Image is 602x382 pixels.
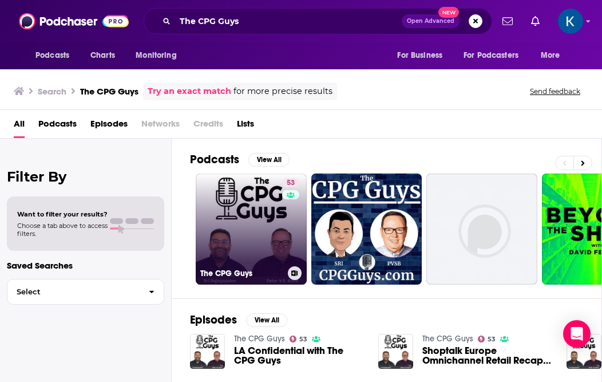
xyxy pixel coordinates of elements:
h2: Filter By [7,168,164,185]
a: PodcastsView All [190,152,290,167]
button: open menu [533,45,575,66]
img: User Profile [558,9,583,34]
img: Shoptalk Europe Omnichannel Retail Recap with The FMCG Guys & The CPG Guys [378,334,413,369]
span: Networks [141,115,180,138]
div: Open Intercom Messenger [563,320,591,348]
span: Charts [90,48,115,64]
button: View All [246,313,287,327]
h2: Podcasts [190,152,239,167]
a: Show notifications dropdown [526,11,544,31]
span: Want to filter your results? [17,210,108,218]
span: Choose a tab above to access filters. [17,222,108,238]
input: Search podcasts, credits, & more... [175,12,402,30]
a: Show notifications dropdown [498,11,517,31]
span: 53 [299,337,307,342]
a: Charts [83,45,122,66]
a: The CPG Guys [234,334,285,344]
h3: The CPG Guys [80,86,138,97]
h3: The CPG Guys [200,269,283,278]
a: 53 [282,178,299,187]
span: Logged in as kristen42280 [558,9,583,34]
a: 53The CPG Guys [196,174,307,285]
a: Episodes [90,115,128,138]
div: Search podcasts, credits, & more... [144,8,492,34]
a: The CPG Guys [422,334,473,344]
p: Saved Searches [7,260,164,271]
button: View All [248,153,290,167]
span: Open Advanced [407,18,454,24]
a: LA Confidential with The CPG Guys [234,346,365,365]
span: New [438,7,459,18]
a: All [14,115,25,138]
span: 53 [488,337,496,342]
button: open menu [128,45,191,66]
h2: Episodes [190,313,237,327]
img: LA Confidential with The CPG Guys [190,334,225,369]
button: Send feedback [526,86,584,96]
span: More [541,48,560,64]
button: open menu [389,45,457,66]
img: Podchaser - Follow, Share and Rate Podcasts [19,10,129,32]
span: For Podcasters [464,48,518,64]
a: Shoptalk Europe Omnichannel Retail Recap with The FMCG Guys & The CPG Guys [422,346,553,365]
img: The CPG Guys February 2025 Industry Rank Punditry [567,334,601,369]
a: 53 [290,336,308,342]
span: 53 [287,178,295,189]
a: 53 [478,336,496,342]
a: EpisodesView All [190,313,287,327]
a: Podcasts [38,115,77,138]
span: For Business [397,48,442,64]
span: for more precise results [233,85,332,98]
span: Monitoring [136,48,176,64]
h3: Search [38,86,66,97]
span: Credits [193,115,223,138]
button: Open AdvancedNew [402,14,460,28]
button: open menu [27,45,84,66]
span: Select [7,288,140,296]
button: Select [7,279,164,305]
a: Lists [237,115,254,138]
button: Show profile menu [558,9,583,34]
a: Try an exact match [148,85,231,98]
button: open menu [456,45,535,66]
span: Podcasts [35,48,69,64]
